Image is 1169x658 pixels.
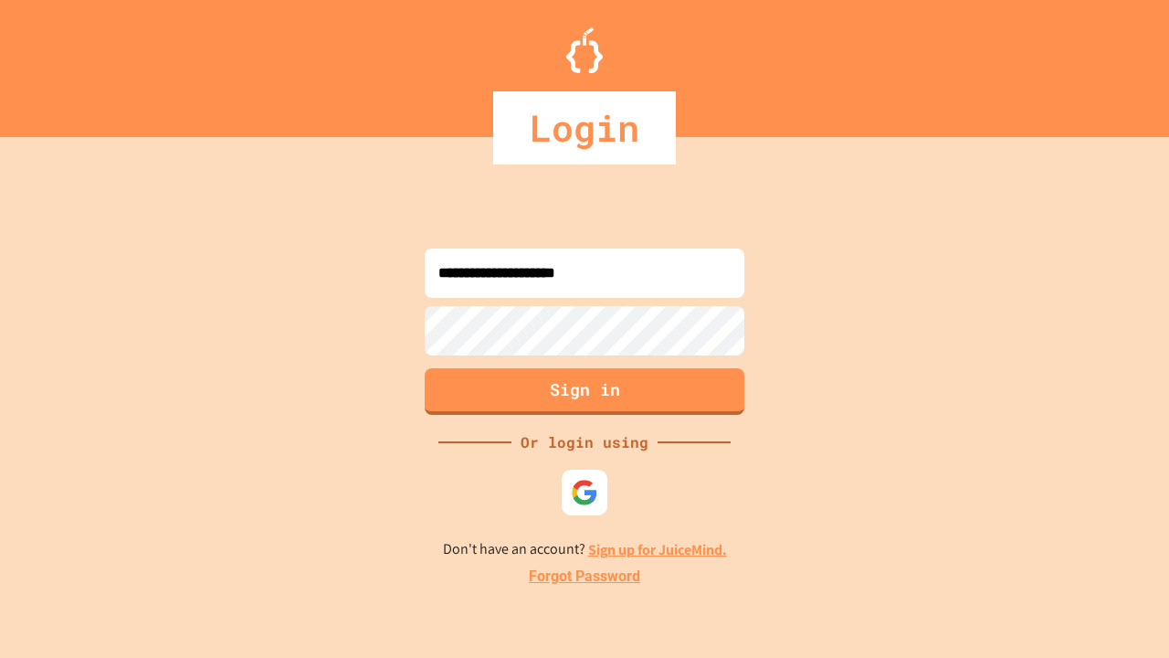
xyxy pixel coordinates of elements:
div: Login [493,91,676,164]
img: google-icon.svg [571,479,598,506]
div: Or login using [511,431,658,453]
a: Sign up for JuiceMind. [588,540,727,559]
button: Sign in [425,368,744,415]
a: Forgot Password [529,566,640,588]
img: Logo.svg [566,27,603,73]
p: Don't have an account? [443,538,727,561]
